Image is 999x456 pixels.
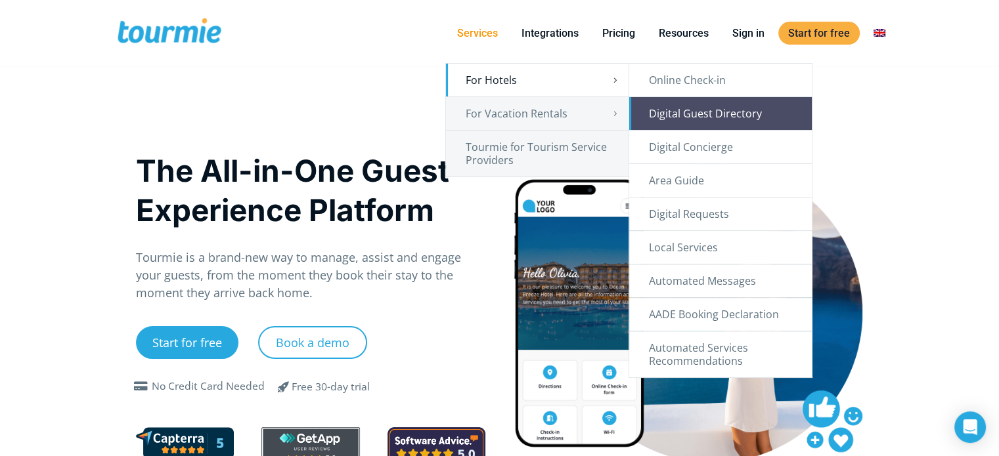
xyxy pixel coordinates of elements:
[446,131,629,176] a: Tourmie for Tourism Service Providers
[131,381,152,392] span: 
[136,249,486,302] p: Tourmie is a brand-new way to manage, assist and engage your guests, from the moment they book th...
[629,64,812,96] a: Online Check-in
[136,326,238,359] a: Start for free
[152,379,265,394] div: No Credit Card Needed
[629,131,812,163] a: Digital Concierge
[629,298,812,331] a: AADE Booking Declaration
[629,264,812,297] a: Automated Messages
[722,25,774,41] a: Sign in
[292,379,370,395] div: Free 30-day trial
[446,97,629,130] a: For Vacation Rentals
[268,379,300,394] span: 
[447,25,508,41] a: Services
[629,164,812,197] a: Area Guide
[629,97,812,130] a: Digital Guest Directory
[446,64,629,96] a: For Hotels
[629,197,812,230] a: Digital Requests
[629,331,812,377] a: Automated Services Recommendations
[649,25,719,41] a: Resources
[629,231,812,264] a: Local Services
[512,25,588,41] a: Integrations
[954,411,986,443] div: Open Intercom Messenger
[592,25,645,41] a: Pricing
[136,151,486,230] h1: The All-in-One Guest Experience Platform
[258,326,367,359] a: Book a demo
[778,22,860,45] a: Start for free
